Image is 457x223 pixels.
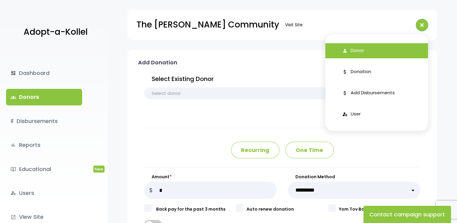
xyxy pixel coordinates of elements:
i: manage_accounts [342,111,348,117]
a: bar_chartReports [6,137,82,153]
i: manage_accounts [11,190,16,196]
p: The [PERSON_NAME] Community [137,17,279,32]
i: add [417,20,427,30]
label: Auto renew donation [246,206,328,212]
label: Back pay for the past 3 months [150,206,236,212]
a: Adopt-a-Kollel [21,18,88,47]
span: New [93,166,105,173]
a: dashboardDashboard [6,65,82,81]
span: Select donor [152,89,181,98]
i: launch [11,215,16,220]
a: groupsDonors [6,89,82,105]
label: Yom Tov Bonus [339,206,420,212]
i: attach_money [342,90,348,96]
a: attach_money Donation [325,64,428,79]
span: groups [11,95,16,100]
i: dashboard [11,70,16,76]
span: Donation [351,68,371,75]
i: attach_money [342,69,348,75]
span: User [351,111,361,118]
a: $Disbursements [6,113,82,129]
a: attach_money Add Disbursements [325,86,428,101]
p: $ [144,182,158,199]
i: ondemand_video [11,166,16,172]
a: ondemand_videoEducationalNew [6,161,82,177]
p: Add Donation [138,58,177,67]
label: Amount [144,174,277,180]
a: person Donor [325,43,428,58]
p: One Time [285,142,334,158]
a: Visit Site [282,19,306,31]
p: Adopt-a-Kollel [24,24,88,40]
a: manage_accounts User [325,107,428,122]
button: add [416,19,428,31]
span: Add Disbursements [351,89,395,96]
i: bar_chart [11,142,16,148]
i: person [342,48,348,53]
button: Contact campaign support [363,206,451,223]
i: $ [11,117,14,126]
label: Donation Method [288,174,420,180]
a: manage_accountsUsers [6,185,82,201]
span: Donor [351,47,364,54]
p: Recurring [231,142,279,158]
p: Select Existing Donor [144,73,420,84]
